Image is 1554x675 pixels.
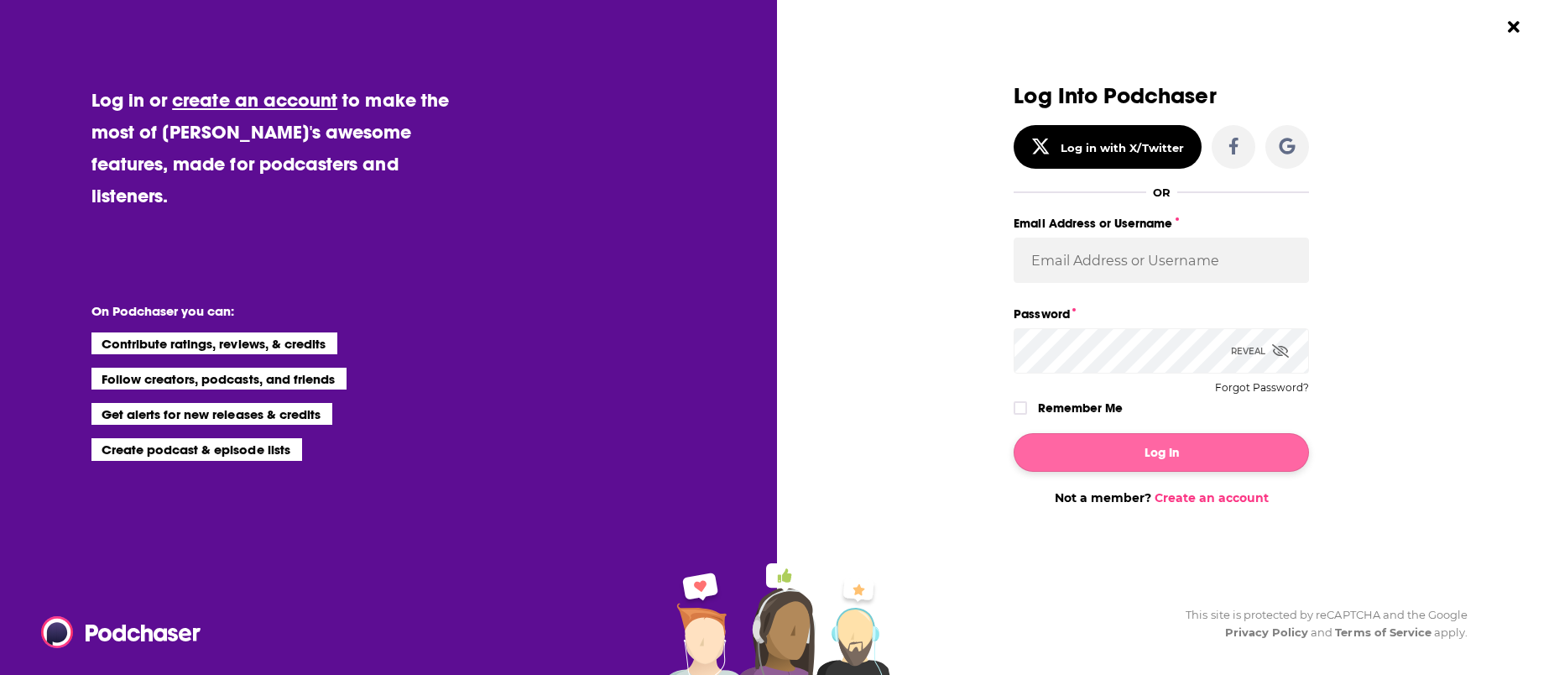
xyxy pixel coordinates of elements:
[1014,303,1309,325] label: Password
[1038,397,1123,419] label: Remember Me
[1014,490,1309,505] div: Not a member?
[1014,84,1309,108] h3: Log Into Podchaser
[1335,625,1431,639] a: Terms of Service
[41,616,202,648] img: Podchaser - Follow, Share and Rate Podcasts
[1215,382,1309,394] button: Forgot Password?
[1014,433,1309,472] button: Log In
[91,303,427,319] li: On Podchaser you can:
[1061,141,1184,154] div: Log in with X/Twitter
[1014,125,1202,169] button: Log in with X/Twitter
[1498,11,1530,43] button: Close Button
[91,332,338,354] li: Contribute ratings, reviews, & credits
[1231,328,1289,374] div: Reveal
[91,368,347,390] li: Follow creators, podcasts, and friends
[41,616,189,648] a: Podchaser - Follow, Share and Rate Podcasts
[1172,606,1468,641] div: This site is protected by reCAPTCHA and the Google and apply.
[1014,212,1309,234] label: Email Address or Username
[1153,186,1171,199] div: OR
[172,88,337,112] a: create an account
[1155,490,1269,505] a: Create an account
[1014,238,1309,283] input: Email Address or Username
[91,438,302,460] li: Create podcast & episode lists
[91,403,332,425] li: Get alerts for new releases & credits
[1225,625,1309,639] a: Privacy Policy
